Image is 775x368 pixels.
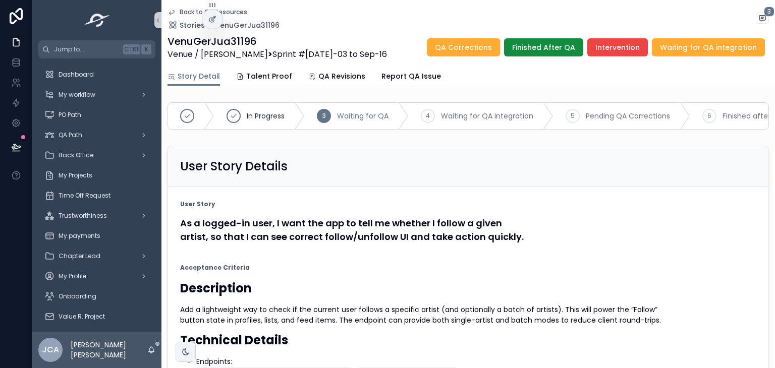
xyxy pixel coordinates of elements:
a: VenuGerJua31196 [215,20,280,30]
span: QA Revisions [318,71,365,81]
a: Story Detail [168,67,220,86]
a: Onboarding [38,287,155,305]
strong: > [268,48,272,60]
span: Pending QA Corrections [586,111,670,121]
h2: User Story Details [180,158,288,174]
span: Dashboard [59,71,94,79]
a: My Projects [38,166,155,185]
span: Value R. Project [59,313,105,321]
h4: As a logged-in user, I want the app to tell me whether I follow a given artist, so that I can see... [180,216,756,243]
span: Waiting for QA [337,111,389,121]
span: My Profile [59,272,86,280]
button: Jump to...CtrlK [38,40,155,58]
p: Add a lightweight way to check if the current user follows a specific artist (and optionally a ba... [180,304,756,326]
span: My Projects [59,171,92,179]
span: Venue / [PERSON_NAME] Sprint #[DATE]-03 to Sep-16 [168,48,387,60]
span: Waiting for QA integration [660,42,757,52]
h2: Description [180,280,756,296]
span: Story Detail [178,71,220,81]
span: Trustworthiness [59,212,107,220]
span: Intervention [595,42,640,52]
button: 3 [756,13,769,26]
a: PO Path [38,106,155,124]
strong: User Story [180,200,215,208]
span: Finished After QA [512,42,575,52]
li: Endpoints: [196,356,756,366]
a: QA Path [38,126,155,144]
span: Waiting for QA Integration [441,111,533,121]
span: Report QA Issue [381,71,441,81]
span: Back to QA Resources [180,8,247,16]
span: Time Off Request [59,192,110,200]
span: K [142,45,150,53]
span: QA Path [59,131,82,139]
div: scrollable content [32,58,161,332]
span: 3 [322,112,326,120]
a: My workflow [38,86,155,104]
a: Back Office [38,146,155,164]
span: QA Corrections [435,42,492,52]
span: PO Path [59,111,81,119]
a: Back to QA Resources [168,8,247,16]
h1: VenuGerJua31196 [168,34,387,48]
span: Back Office [59,151,93,159]
span: Talent Proof [246,71,292,81]
a: Dashboard [38,66,155,84]
span: Stories [180,20,205,30]
span: JCA [42,344,59,356]
p: [PERSON_NAME] [PERSON_NAME] [71,340,147,360]
a: Value R. Project [38,308,155,326]
a: Stories [168,20,205,30]
a: Trustworthiness [38,207,155,225]
img: App logo [81,12,113,28]
span: My workflow [59,91,95,99]
strong: Acceptance Criteria [180,264,250,272]
button: Intervention [587,38,648,56]
button: Waiting for QA integration [652,38,765,56]
button: QA Corrections [427,38,500,56]
span: In Progress [247,111,285,121]
button: Finished After QA [504,38,583,56]
a: Report QA Issue [381,67,441,87]
span: 6 [707,112,711,120]
a: Time Off Request [38,187,155,205]
span: 3 [764,7,774,17]
a: My Profile [38,267,155,285]
h2: Technical Details [180,332,756,348]
span: Jump to... [54,45,119,53]
span: Ctrl [123,44,140,54]
span: 5 [571,112,575,120]
a: My payments [38,227,155,245]
span: 4 [426,112,430,120]
a: QA Revisions [308,67,365,87]
a: Talent Proof [236,67,292,87]
span: Onboarding [59,292,96,300]
span: My payments [59,232,100,240]
span: Chapter Lead [59,252,100,260]
a: Chapter Lead [38,247,155,265]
